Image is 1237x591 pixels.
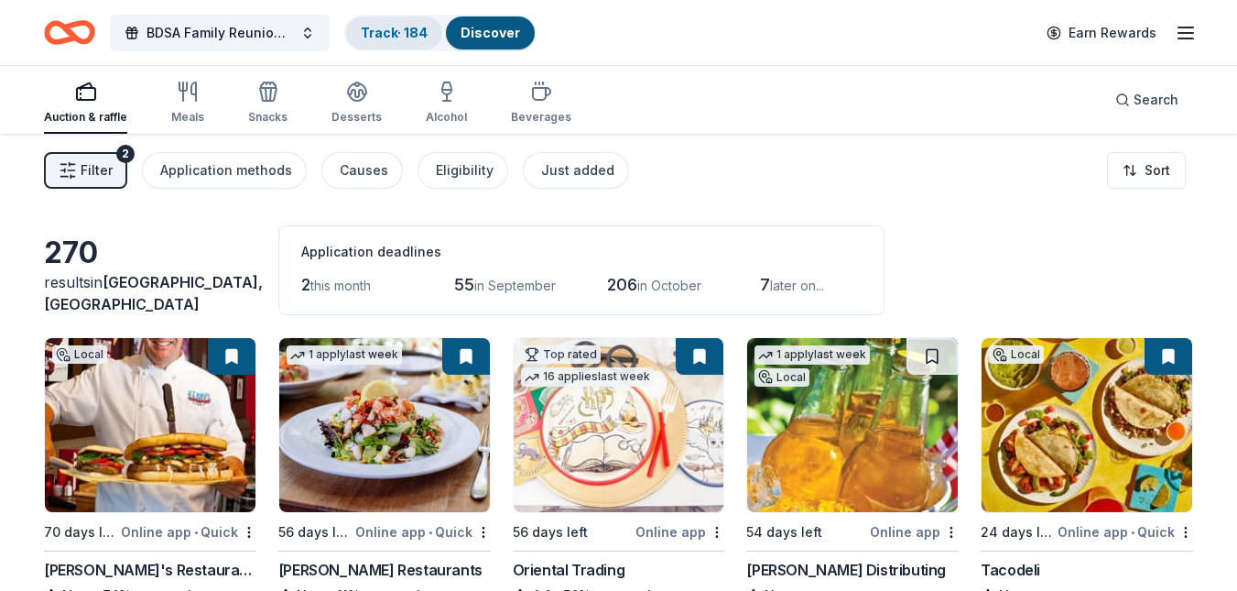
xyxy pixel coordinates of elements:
div: Online app Quick [121,520,256,543]
div: Causes [340,159,388,181]
div: Online app [635,520,724,543]
span: • [1131,525,1134,540]
div: results [44,271,256,315]
button: Beverages [511,73,571,134]
div: Beverages [511,110,571,125]
span: • [429,525,432,540]
span: later on... [770,278,824,293]
div: 1 apply last week [754,345,870,365]
div: 70 days left [44,521,117,543]
span: 55 [454,275,474,294]
div: Local [754,368,809,387]
div: Tacodeli [981,559,1040,581]
img: Image for Oriental Trading [514,338,724,512]
button: Alcohol [426,73,467,134]
span: this month [310,278,371,293]
button: BDSA Family Reunion Conference Silent Auction [110,15,330,51]
span: in September [474,278,556,293]
div: Eligibility [436,159,494,181]
span: BDSA Family Reunion Conference Silent Auction [146,22,293,44]
span: • [194,525,198,540]
span: Sort [1145,159,1170,181]
button: Causes [321,152,403,189]
img: Image for Tacodeli [982,338,1192,512]
span: in [44,273,263,313]
span: [GEOGRAPHIC_DATA], [GEOGRAPHIC_DATA] [44,273,263,313]
div: 56 days left [513,521,588,543]
div: 270 [44,235,256,271]
a: Home [44,11,95,54]
button: Filter2 [44,152,127,189]
img: Image for Kenny's Restaurant Group [45,338,255,512]
a: Discover [461,25,520,40]
span: in October [637,278,701,293]
div: Snacks [248,110,288,125]
span: 206 [607,275,637,294]
img: Image for Andrews Distributing [747,338,958,512]
div: Local [52,345,107,364]
div: [PERSON_NAME]'s Restaurant Group [44,559,256,581]
div: Online app [870,520,959,543]
button: Sort [1107,152,1186,189]
img: Image for Cameron Mitchell Restaurants [279,338,490,512]
div: Alcohol [426,110,467,125]
span: 2 [301,275,310,294]
div: 56 days left [278,521,352,543]
div: 24 days left [981,521,1054,543]
div: Application deadlines [301,241,862,263]
div: Online app Quick [355,520,491,543]
button: Eligibility [418,152,508,189]
div: [PERSON_NAME] Restaurants [278,559,483,581]
button: Auction & raffle [44,73,127,134]
div: Oriental Trading [513,559,625,581]
div: Application methods [160,159,292,181]
span: 7 [760,275,770,294]
div: [PERSON_NAME] Distributing [746,559,946,581]
button: Track· 184Discover [344,15,537,51]
span: Search [1134,89,1178,111]
button: Just added [523,152,629,189]
a: Track· 184 [361,25,428,40]
div: Desserts [331,110,382,125]
button: Search [1101,82,1193,118]
div: 2 [116,145,135,163]
div: 1 apply last week [287,345,402,365]
div: Online app Quick [1058,520,1193,543]
div: Meals [171,110,204,125]
button: Desserts [331,73,382,134]
div: 16 applies last week [521,367,654,387]
div: Just added [541,159,614,181]
a: Earn Rewards [1036,16,1167,49]
span: Filter [81,159,113,181]
div: Auction & raffle [44,110,127,125]
div: 54 days left [746,521,822,543]
div: Local [989,345,1044,364]
button: Application methods [142,152,307,189]
div: Top rated [521,345,601,364]
button: Meals [171,73,204,134]
button: Snacks [248,73,288,134]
